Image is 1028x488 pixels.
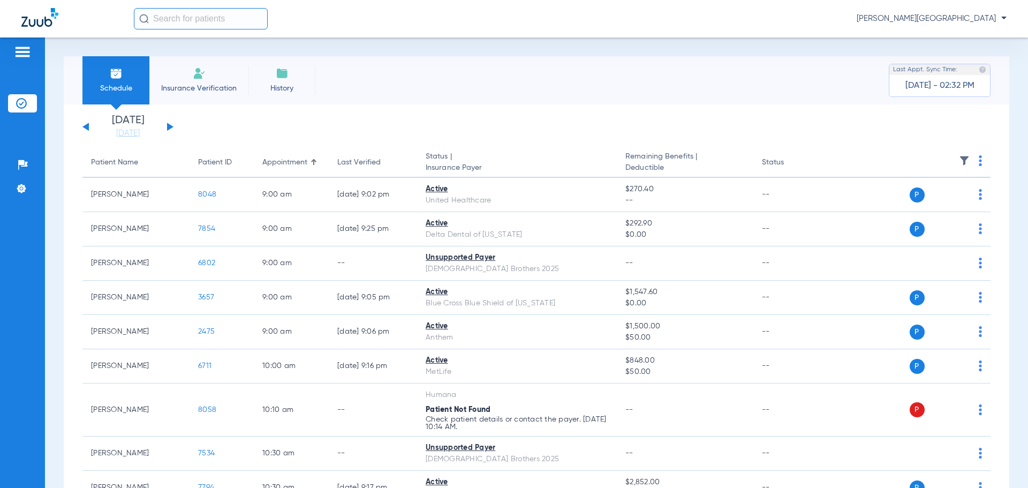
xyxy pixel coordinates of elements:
[82,437,190,471] td: [PERSON_NAME]
[625,406,633,414] span: --
[254,246,329,281] td: 9:00 AM
[625,218,744,229] span: $292.90
[625,229,744,241] span: $0.00
[198,449,215,457] span: 7534
[979,189,982,200] img: group-dot-blue.svg
[82,212,190,246] td: [PERSON_NAME]
[14,46,31,58] img: hamburger-icon
[82,178,190,212] td: [PERSON_NAME]
[625,195,744,206] span: --
[426,442,608,454] div: Unsupported Payer
[157,83,240,94] span: Insurance Verification
[337,157,381,168] div: Last Verified
[979,361,982,371] img: group-dot-blue.svg
[426,229,608,241] div: Delta Dental of [US_STATE]
[329,178,417,212] td: [DATE] 9:02 PM
[426,477,608,488] div: Active
[625,298,744,309] span: $0.00
[910,402,925,417] span: P
[959,155,970,166] img: filter.svg
[198,294,214,301] span: 3657
[254,349,329,384] td: 10:00 AM
[426,252,608,264] div: Unsupported Payer
[329,212,417,246] td: [DATE] 9:25 PM
[910,359,925,374] span: P
[96,115,160,139] li: [DATE]
[625,355,744,366] span: $848.00
[625,259,633,267] span: --
[753,281,826,315] td: --
[254,281,329,315] td: 9:00 AM
[198,328,215,335] span: 2475
[256,83,307,94] span: History
[753,437,826,471] td: --
[910,187,925,202] span: P
[426,389,608,401] div: Humana
[96,128,160,139] a: [DATE]
[625,184,744,195] span: $270.40
[254,178,329,212] td: 9:00 AM
[625,366,744,378] span: $50.00
[198,191,216,198] span: 8048
[426,355,608,366] div: Active
[198,362,211,370] span: 6711
[198,157,245,168] div: Patient ID
[21,8,58,27] img: Zuub Logo
[198,259,215,267] span: 6802
[753,148,826,178] th: Status
[905,80,974,91] span: [DATE] - 02:32 PM
[82,246,190,281] td: [PERSON_NAME]
[91,157,138,168] div: Patient Name
[329,246,417,281] td: --
[910,290,925,305] span: P
[254,212,329,246] td: 9:00 AM
[979,223,982,234] img: group-dot-blue.svg
[134,8,268,29] input: Search for patients
[254,437,329,471] td: 10:30 AM
[262,157,320,168] div: Appointment
[426,332,608,343] div: Anthem
[426,287,608,298] div: Active
[426,366,608,378] div: MetLife
[753,246,826,281] td: --
[91,157,181,168] div: Patient Name
[625,449,633,457] span: --
[426,321,608,332] div: Active
[979,258,982,268] img: group-dot-blue.svg
[426,454,608,465] div: [DEMOGRAPHIC_DATA] Brothers 2025
[426,406,490,414] span: Patient Not Found
[625,287,744,298] span: $1,547.60
[82,349,190,384] td: [PERSON_NAME]
[426,264,608,275] div: [DEMOGRAPHIC_DATA] Brothers 2025
[110,67,123,80] img: Schedule
[979,326,982,337] img: group-dot-blue.svg
[262,157,307,168] div: Appointment
[329,349,417,384] td: [DATE] 9:16 PM
[329,384,417,437] td: --
[753,178,826,212] td: --
[337,157,409,168] div: Last Verified
[910,222,925,237] span: P
[198,406,216,414] span: 8058
[417,148,617,178] th: Status |
[426,298,608,309] div: Blue Cross Blue Shield of [US_STATE]
[893,64,957,75] span: Last Appt. Sync Time:
[910,325,925,340] span: P
[139,14,149,24] img: Search Icon
[82,281,190,315] td: [PERSON_NAME]
[90,83,141,94] span: Schedule
[329,315,417,349] td: [DATE] 9:06 PM
[625,332,744,343] span: $50.00
[82,315,190,349] td: [PERSON_NAME]
[625,162,744,174] span: Deductible
[979,292,982,303] img: group-dot-blue.svg
[193,67,206,80] img: Manual Insurance Verification
[979,155,982,166] img: group-dot-blue.svg
[426,184,608,195] div: Active
[276,67,289,80] img: History
[426,195,608,206] div: United Healthcare
[753,349,826,384] td: --
[617,148,753,178] th: Remaining Benefits |
[625,477,744,488] span: $2,852.00
[979,404,982,415] img: group-dot-blue.svg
